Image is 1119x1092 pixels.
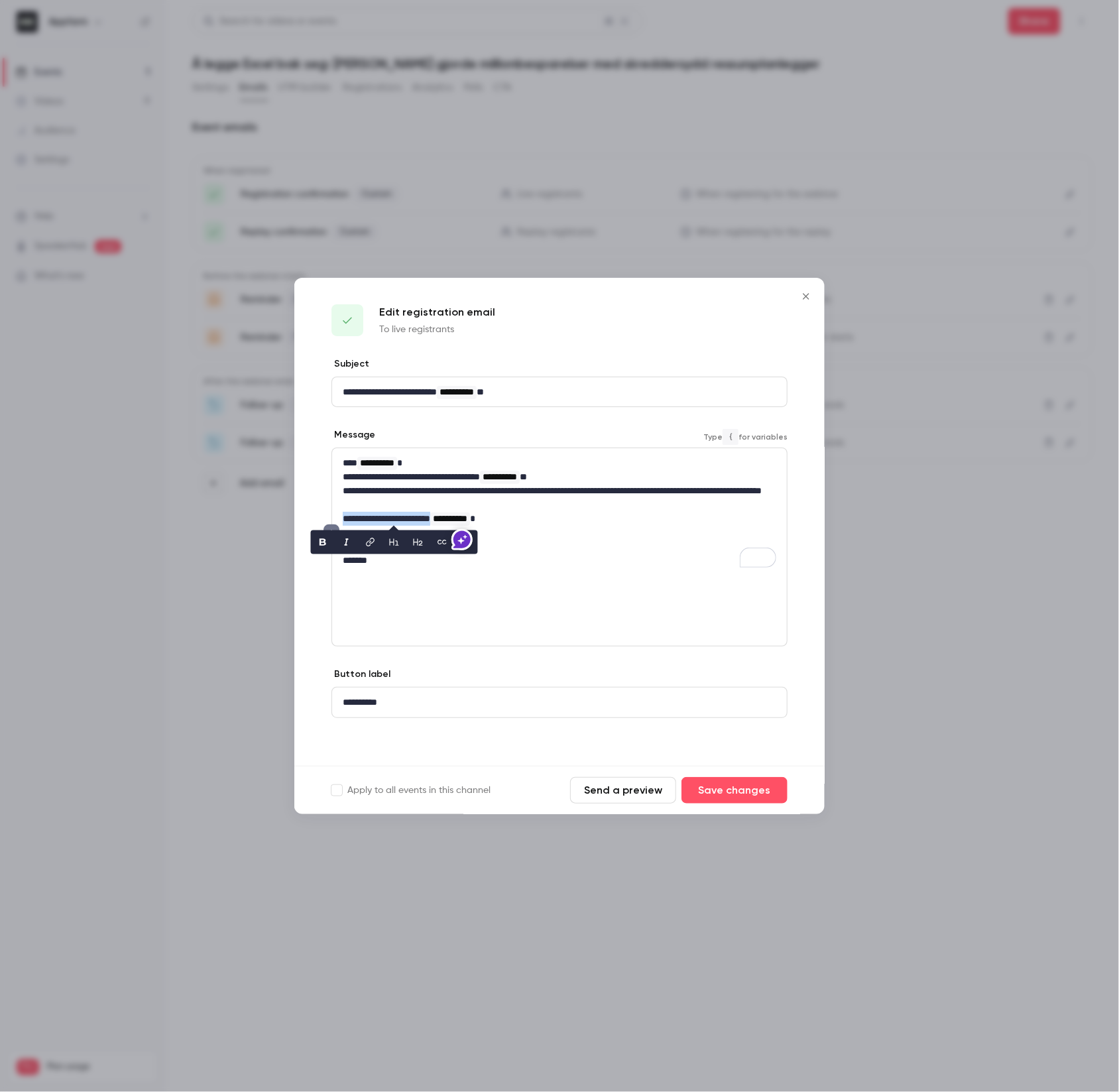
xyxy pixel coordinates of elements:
[360,532,381,553] button: link
[336,532,357,553] button: italic
[570,777,676,804] button: Send a preview
[332,377,787,407] div: editor
[332,449,787,576] div: To enrich screen reader interactions, please activate Accessibility in Grammarly extension settings
[379,304,495,320] p: Edit registration email
[331,357,369,371] label: Subject
[681,777,788,804] button: Save changes
[332,688,787,718] div: editor
[331,429,375,442] label: Message
[379,323,495,336] p: To live registrants
[331,668,390,682] label: Button label
[332,449,787,576] div: editor
[723,429,738,445] code: {
[793,283,819,310] button: Close
[331,784,491,797] label: Apply to all events in this channel
[312,532,333,553] button: bold
[703,429,788,445] span: Type for variables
